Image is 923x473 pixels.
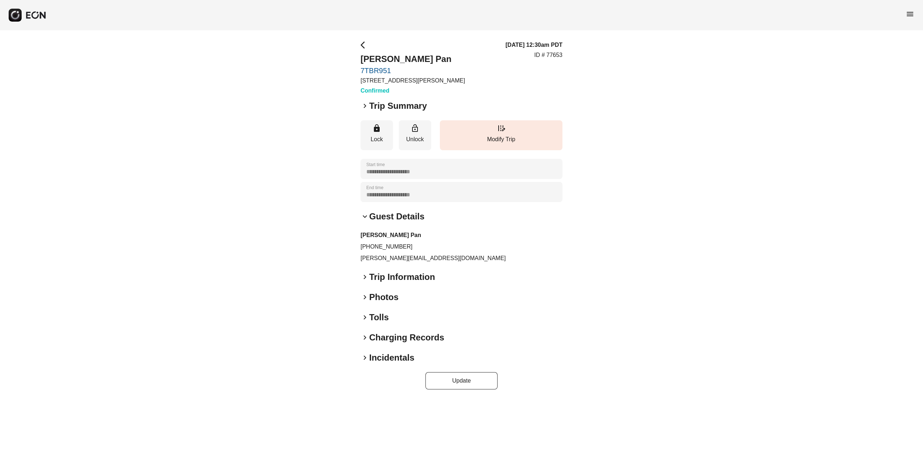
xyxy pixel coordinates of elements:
span: keyboard_arrow_right [361,293,369,302]
h2: Photos [369,291,398,303]
h3: [DATE] 12:30am PDT [505,41,562,49]
span: lock_open [411,124,419,133]
h2: Incidentals [369,352,414,363]
span: keyboard_arrow_right [361,273,369,281]
button: Modify Trip [440,120,562,150]
span: keyboard_arrow_right [361,313,369,322]
span: menu [906,10,914,18]
p: [STREET_ADDRESS][PERSON_NAME] [361,76,465,85]
span: arrow_back_ios [361,41,369,49]
h2: Guest Details [369,211,424,222]
p: [PERSON_NAME][EMAIL_ADDRESS][DOMAIN_NAME] [361,254,562,263]
button: Lock [361,120,393,150]
span: keyboard_arrow_right [361,333,369,342]
button: Unlock [399,120,431,150]
h2: [PERSON_NAME] Pan [361,53,465,65]
span: keyboard_arrow_down [361,212,369,221]
span: keyboard_arrow_right [361,353,369,362]
h2: Charging Records [369,332,444,343]
p: [PHONE_NUMBER] [361,242,562,251]
p: Lock [364,135,389,144]
span: keyboard_arrow_right [361,102,369,110]
h2: Tolls [369,312,389,323]
span: edit_road [497,124,505,133]
h3: [PERSON_NAME] Pan [361,231,562,240]
button: Update [425,372,498,389]
h2: Trip Information [369,271,435,283]
h3: Confirmed [361,86,465,95]
p: Modify Trip [443,135,559,144]
h2: Trip Summary [369,100,427,112]
p: ID # 77653 [534,51,562,59]
span: lock [372,124,381,133]
p: Unlock [402,135,428,144]
a: 7TBR951 [361,66,465,75]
